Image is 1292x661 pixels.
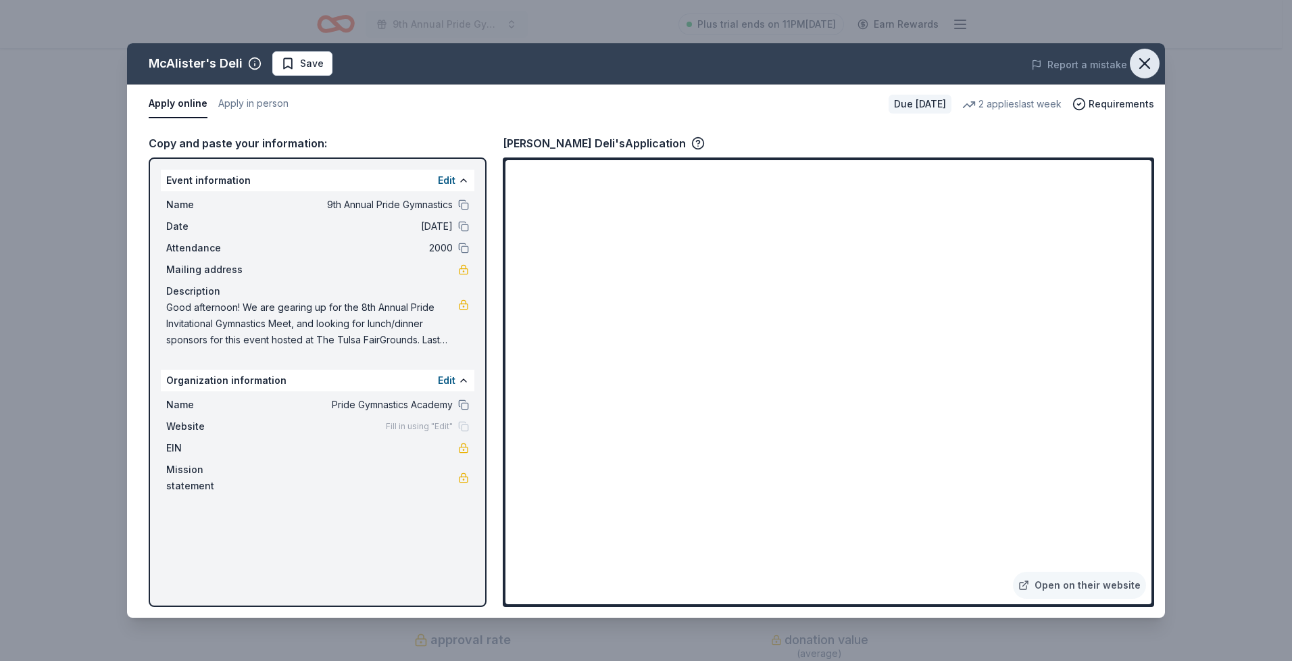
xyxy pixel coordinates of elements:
span: Fill in using "Edit" [386,421,453,432]
button: Edit [438,172,455,189]
button: Requirements [1072,96,1154,112]
span: 2000 [257,240,453,256]
button: Edit [438,372,455,389]
button: Apply in person [218,90,289,118]
div: [PERSON_NAME] Deli's Application [503,134,705,152]
span: Website [166,418,257,435]
div: Due [DATE] [889,95,951,114]
div: Organization information [161,370,474,391]
span: 9th Annual Pride Gymnastics [257,197,453,213]
span: Pride Gymnastics Academy [257,397,453,413]
span: Save [300,55,324,72]
span: Good afternoon! We are gearing up for the 8th Annual Pride Invitational Gymnastics Meet, and look... [166,299,458,348]
span: [DATE] [257,218,453,235]
span: Requirements [1089,96,1154,112]
button: Apply online [149,90,207,118]
div: Event information [161,170,474,191]
div: Description [166,283,469,299]
div: McAlister's Deli [149,53,243,74]
span: Mailing address [166,262,257,278]
div: 2 applies last week [962,96,1062,112]
span: Mission statement [166,462,257,494]
span: Name [166,197,257,213]
span: Attendance [166,240,257,256]
div: Copy and paste your information: [149,134,487,152]
span: Name [166,397,257,413]
span: Date [166,218,257,235]
span: EIN [166,440,257,456]
button: Save [272,51,332,76]
button: Report a mistake [1031,57,1127,73]
a: Open on their website [1013,572,1146,599]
